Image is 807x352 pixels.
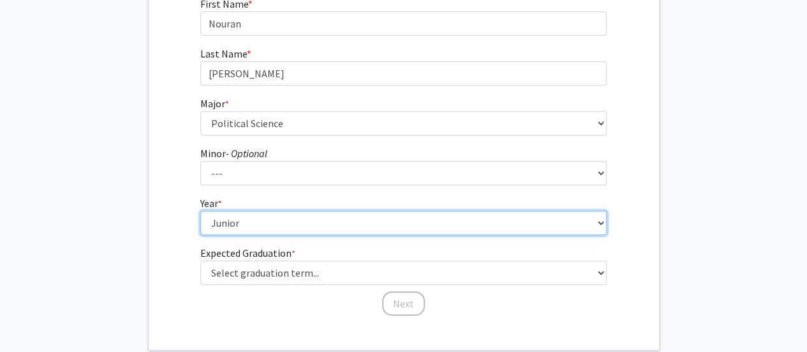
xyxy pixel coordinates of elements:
iframe: Chat [10,295,54,342]
label: Year [200,195,222,211]
button: Next [382,291,425,316]
i: - Optional [226,147,267,160]
label: Minor [200,146,267,161]
label: Major [200,96,229,111]
span: Last Name [200,47,247,60]
label: Expected Graduation [200,245,295,261]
